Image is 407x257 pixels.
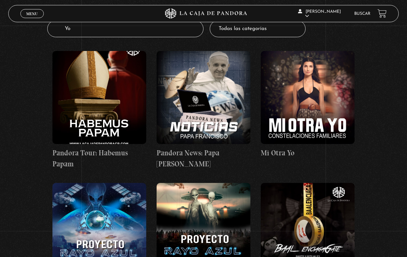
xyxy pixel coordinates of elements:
[377,9,387,18] a: View your shopping cart
[261,148,355,159] h4: Mi Otra Yo
[157,148,250,169] h4: Pandora News: Papa [PERSON_NAME]
[52,51,146,169] a: Pandora Tour: Habemus Papam
[24,18,40,22] span: Cerrar
[157,51,250,169] a: Pandora News: Papa [PERSON_NAME]
[298,10,341,18] span: [PERSON_NAME]
[52,148,146,169] h4: Pandora Tour: Habemus Papam
[261,51,355,159] a: Mi Otra Yo
[354,12,370,16] a: Buscar
[26,12,38,16] span: Menu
